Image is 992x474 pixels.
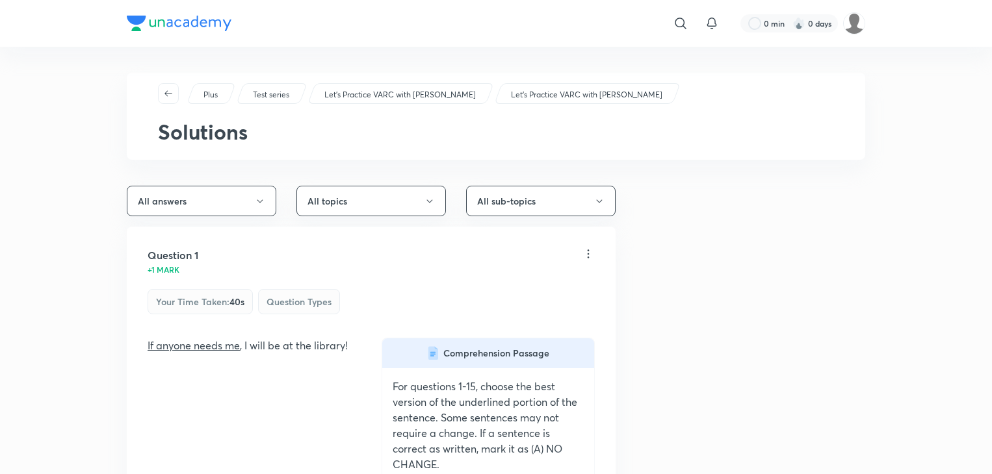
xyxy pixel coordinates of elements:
a: Let's Practice VARC with [PERSON_NAME] [509,89,665,101]
button: All topics [296,186,446,216]
h2: Solutions [158,119,834,144]
button: All answers [127,186,276,216]
p: Plus [203,89,218,101]
div: Your time taken : [148,289,253,314]
h6: Comprehension Passage [443,346,549,360]
p: Let's Practice VARC with [PERSON_NAME] [324,89,476,101]
button: All sub-topics [466,186,616,216]
p: For questions 1-15, choose the best version of the underlined portion of the sentence. Some sente... [393,379,584,472]
img: Company Logo [127,16,231,31]
img: comprehension-icon [428,346,438,360]
a: Let's Practice VARC with [PERSON_NAME] [322,89,478,101]
a: Test series [251,89,292,101]
h5: Question 1 [148,247,198,263]
p: +1 mark [148,266,179,273]
a: Plus [202,89,220,101]
u: If anyone needs me [148,338,240,352]
p: , I will be at the library! [148,338,361,353]
p: Test series [253,89,289,101]
img: streak [792,17,805,30]
p: Let's Practice VARC with [PERSON_NAME] [511,89,662,101]
img: Anish Raj [843,12,865,34]
div: Question Types [258,289,340,314]
span: 40s [229,295,244,308]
